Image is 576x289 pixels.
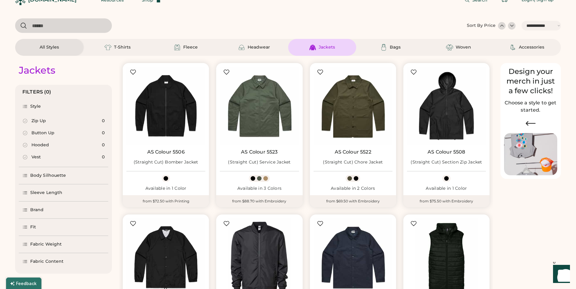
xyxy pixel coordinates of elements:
[504,99,557,114] h2: Choose a style to get started.
[102,130,105,136] div: 0
[241,149,278,155] a: AS Colour 5523
[31,154,41,160] div: Vest
[174,44,181,51] img: Fleece Icon
[519,44,544,50] div: Accessories
[446,44,453,51] img: Woven Icon
[380,44,387,51] img: Bags Icon
[126,186,205,192] div: Available in 1 Color
[147,149,185,155] a: AS Colour 5506
[126,67,205,145] img: AS Colour 5506 (Straight Cut) Bomber Jacket
[134,159,198,165] div: (Straight Cut) Bomber Jacket
[228,159,291,165] div: (Straight Cut) Service Jacket
[30,241,62,247] div: Fabric Weight
[104,44,112,51] img: T-Shirts Icon
[102,142,105,148] div: 0
[428,149,465,155] a: AS Colour 5508
[309,44,316,51] img: Jackets Icon
[30,103,41,110] div: Style
[238,44,245,51] img: Headwear Icon
[323,159,383,165] div: (Straight Cut) Chore Jacket
[30,190,62,196] div: Sleeve Length
[19,64,55,76] div: Jackets
[335,149,371,155] a: AS Colour 5522
[390,44,401,50] div: Bags
[30,173,66,179] div: Body Silhouette
[220,67,299,145] img: AS Colour 5523 (Straight Cut) Service Jacket
[123,195,209,207] div: from $72.50 with Printing
[509,44,516,51] img: Accessories Icon
[456,44,471,50] div: Woven
[102,154,105,160] div: 0
[30,259,63,265] div: Fabric Content
[411,159,482,165] div: (Straight Cut) Section Zip Jacket
[547,262,573,288] iframe: Front Chat
[220,186,299,192] div: Available in 3 Colors
[40,44,59,50] div: All Styles
[314,67,392,145] img: AS Colour 5522 (Straight Cut) Chore Jacket
[216,195,302,207] div: from $88.70 with Embroidery
[403,195,490,207] div: from $75.50 with Embroidery
[30,207,44,213] div: Brand
[310,195,396,207] div: from $69.50 with Embroidery
[504,133,557,176] img: Image of Lisa Congdon Eye Print on T-Shirt and Hat
[319,44,335,50] div: Jackets
[31,118,46,124] div: Zip Up
[314,186,392,192] div: Available in 2 Colors
[183,44,198,50] div: Fleece
[504,67,557,96] div: Design your merch in just a few clicks!
[407,67,486,145] img: AS Colour 5508 (Straight Cut) Section Zip Jacket
[22,88,51,96] div: FILTERS (0)
[31,142,49,148] div: Hooded
[248,44,270,50] div: Headwear
[30,224,36,230] div: Fit
[407,186,486,192] div: Available in 1 Color
[31,130,54,136] div: Button Up
[467,23,496,29] div: Sort By Price
[102,118,105,124] div: 0
[114,44,131,50] div: T-Shirts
